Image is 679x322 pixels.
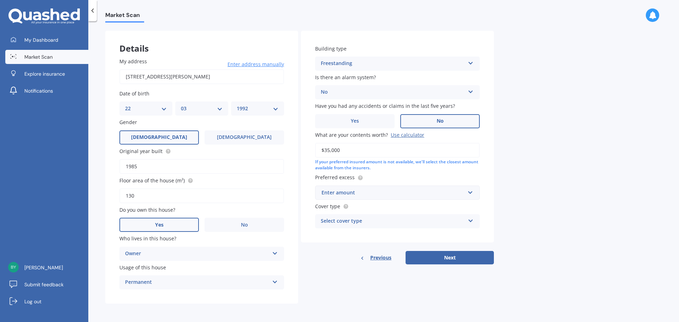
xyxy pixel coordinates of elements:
span: Submit feedback [24,281,64,288]
span: [PERSON_NAME] [24,264,63,271]
span: Building type [315,45,347,52]
div: Owner [125,250,269,258]
span: [DEMOGRAPHIC_DATA] [131,134,187,140]
img: 4af1fe4b98ed8e37a39a318adcfac223 [8,262,19,273]
div: Use calculator [391,131,424,138]
span: Yes [351,118,359,124]
div: Details [105,31,298,52]
span: Usage of this house [119,264,166,271]
span: Explore insurance [24,70,65,77]
div: Permanent [125,278,269,287]
span: Original year built [119,148,163,154]
div: No [321,88,465,96]
input: Enter amount [315,143,480,158]
a: Explore insurance [5,67,88,81]
span: Previous [370,252,391,263]
div: Freestanding [321,59,465,68]
span: Have you had any accidents or claims in the last five years? [315,103,455,110]
span: What are your contents worth? [315,131,388,138]
span: Who lives in this house? [119,235,176,242]
input: Enter floor area [119,188,284,203]
span: My address [119,58,147,65]
span: Market Scan [24,53,53,60]
button: Next [406,251,494,264]
a: My Dashboard [5,33,88,47]
a: Market Scan [5,50,88,64]
span: My Dashboard [24,36,58,43]
input: Enter address [119,69,284,84]
a: Log out [5,294,88,309]
span: Preferred excess [315,174,355,181]
a: [PERSON_NAME] [5,260,88,275]
span: Date of birth [119,90,149,97]
a: Submit feedback [5,277,88,292]
span: Market Scan [105,12,144,21]
div: If your preferred insured amount is not available, we'll select the closest amount available from... [315,159,480,171]
span: Yes [155,222,164,228]
a: Notifications [5,84,88,98]
span: Is there an alarm system? [315,74,376,81]
span: Gender [119,119,137,126]
span: No [437,118,444,124]
div: Enter amount [321,189,465,197]
span: Enter address manually [228,61,284,68]
span: [DEMOGRAPHIC_DATA] [217,134,272,140]
span: Floor area of the house (m²) [119,177,185,184]
input: Enter year [119,159,284,174]
span: Cover type [315,203,340,210]
span: Log out [24,298,41,305]
span: No [241,222,248,228]
span: Notifications [24,87,53,94]
div: Select cover type [321,217,465,226]
span: Do you own this house? [119,206,175,213]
